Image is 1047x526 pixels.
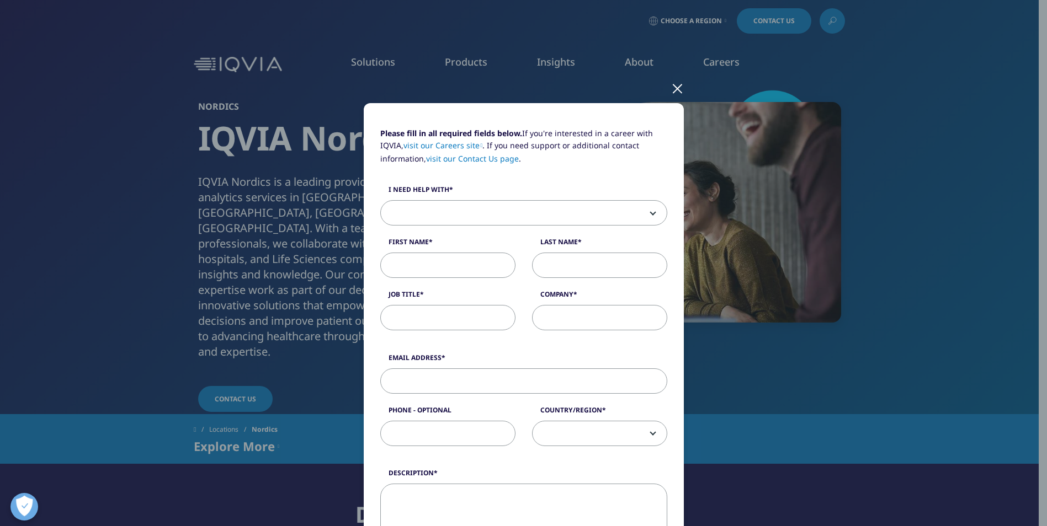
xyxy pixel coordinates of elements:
[532,237,667,253] label: Last Name
[426,153,519,164] a: visit our Contact Us page
[532,405,667,421] label: Country/Region
[380,405,515,421] label: Phone - Optional
[380,237,515,253] label: First Name
[10,493,38,520] button: Open Preferences
[380,289,515,305] label: Job Title
[380,128,522,138] strong: Please fill in all required fields below.
[380,468,667,484] label: Description
[403,140,483,151] a: visit our Careers site
[380,353,667,368] label: Email Address
[380,127,667,173] p: If you're interested in a career with IQVIA, . If you need support or additional contact informat...
[532,289,667,305] label: Company
[380,185,667,200] label: I need help with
